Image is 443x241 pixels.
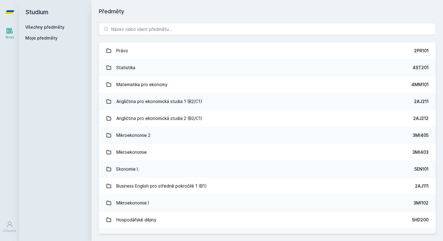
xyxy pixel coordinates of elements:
div: 5HD200 [412,217,429,223]
div: Matematika pro ekonomy [116,79,168,91]
div: 2AJ211 [414,98,429,104]
a: Právo 2PR101 [99,42,436,59]
div: Mikroekonomie I [116,197,149,209]
div: Angličtina pro ekonomická studia 2 (B2/C1) [116,112,203,124]
h1: Předměty [99,7,436,16]
div: Mikroekonomie [116,146,147,158]
div: Mikroekonomie 2 [116,129,150,141]
a: Statistika 4ST201 [99,59,436,76]
a: Mikroekonomie 3MI403 [99,144,436,161]
a: Uživatel [1,218,18,236]
a: Angličtina pro ekonomická studia 2 (B2/C1) 2AJ212 [99,110,436,127]
a: Business English pro středně pokročilé 1 (B1) 2AJ111 [99,178,436,194]
div: Hospodářské dějiny [116,214,156,226]
a: Angličtina pro ekonomická studia 1 (B2/C1) 2AJ211 [99,93,436,110]
a: Hospodářské dějiny 5HD200 [99,211,436,228]
div: 3MI102 [413,200,429,206]
a: Mikroekonomie I 3MI102 [99,194,436,211]
div: Business English pro středně pokročilé 1 (B1) [116,180,207,192]
a: Matematika pro ekonomy 4MM101 [99,76,436,93]
div: 2AJ111 [415,183,429,189]
div: Právo [116,45,128,57]
div: Angličtina pro ekonomická studia 1 (B2/C1) [116,95,202,108]
div: 3MI405 [413,132,429,138]
div: Study [5,35,14,40]
div: 2AJ212 [413,115,429,121]
div: 3MI403 [412,149,429,155]
a: Study [1,24,18,43]
div: Statistika [116,62,135,74]
div: 4MM101 [411,82,429,88]
div: 5EN101 [414,166,429,172]
div: Ekonomie I. [116,163,139,175]
a: Mikroekonomie 2 3MI405 [99,127,436,144]
div: 4ST201 [413,65,429,71]
span: Moje předměty [25,35,58,41]
div: Uživatel [3,229,16,233]
div: 2PR101 [414,48,429,54]
a: Ekonomie I. 5EN101 [99,161,436,178]
a: Všechny předměty [25,24,64,30]
input: Název nebo ident předmětu… [99,23,436,35]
